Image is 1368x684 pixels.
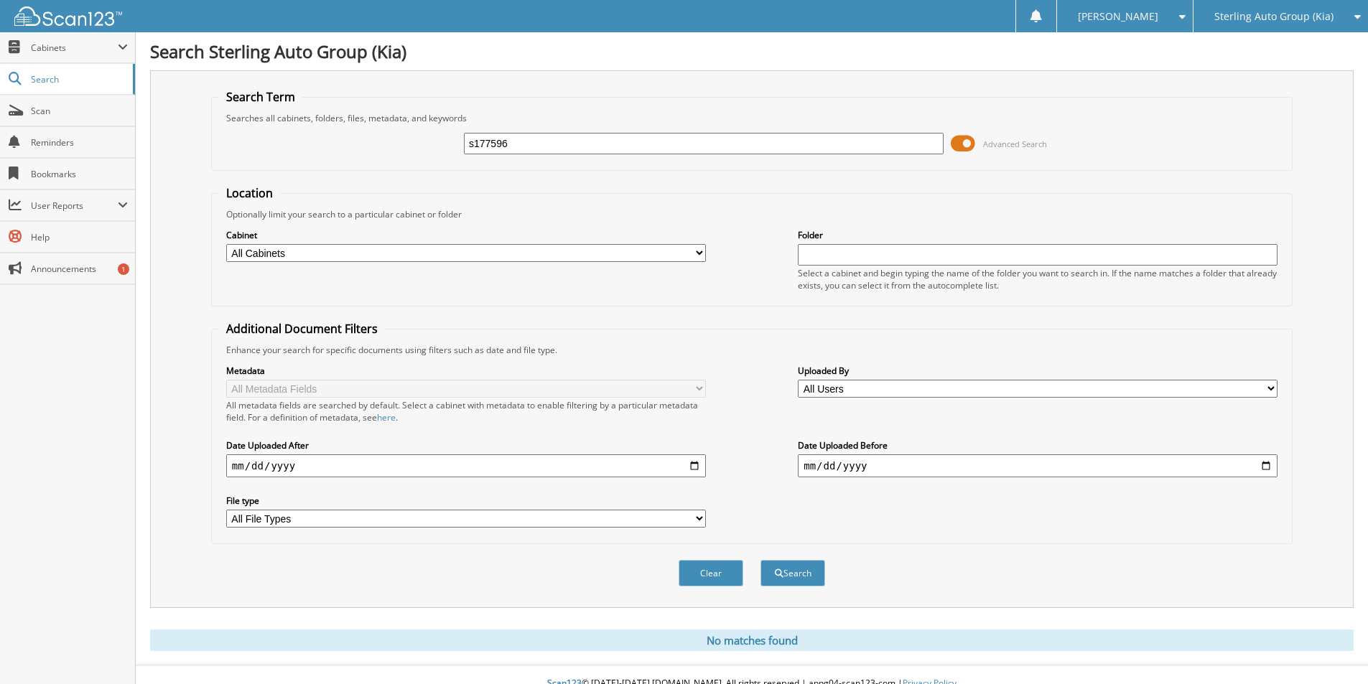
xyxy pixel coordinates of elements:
img: scan123-logo-white.svg [14,6,122,26]
span: Search [31,73,126,85]
span: Scan [31,105,128,117]
a: here [377,411,396,423]
div: Enhance your search for specific documents using filters such as date and file type. [219,344,1285,356]
legend: Additional Document Filters [219,321,385,337]
input: end [798,454,1278,477]
div: No matches found [150,629,1354,651]
input: start [226,454,706,477]
span: Sterling Auto Group (Kia) [1214,12,1334,21]
span: Cabinets [31,42,118,54]
div: All metadata fields are searched by default. Select a cabinet with metadata to enable filtering b... [226,399,706,423]
div: Searches all cabinets, folders, files, metadata, and keywords [219,112,1285,124]
label: Date Uploaded Before [798,439,1278,451]
label: Uploaded By [798,365,1278,377]
span: User Reports [31,200,118,212]
div: 1 [118,263,129,275]
legend: Location [219,185,280,201]
span: Bookmarks [31,168,128,180]
label: Date Uploaded After [226,439,706,451]
span: Help [31,231,128,243]
button: Clear [679,560,743,586]
label: Cabinet [226,229,706,241]
span: Announcements [31,263,128,275]
button: Search [760,560,825,586]
label: Folder [798,229,1278,241]
div: Optionally limit your search to a particular cabinet or folder [219,208,1285,220]
span: [PERSON_NAME] [1078,12,1158,21]
label: File type [226,495,706,507]
span: Advanced Search [983,139,1047,149]
span: Reminders [31,136,128,149]
div: Select a cabinet and begin typing the name of the folder you want to search in. If the name match... [798,267,1278,291]
legend: Search Term [219,89,302,105]
h1: Search Sterling Auto Group (Kia) [150,39,1354,63]
label: Metadata [226,365,706,377]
